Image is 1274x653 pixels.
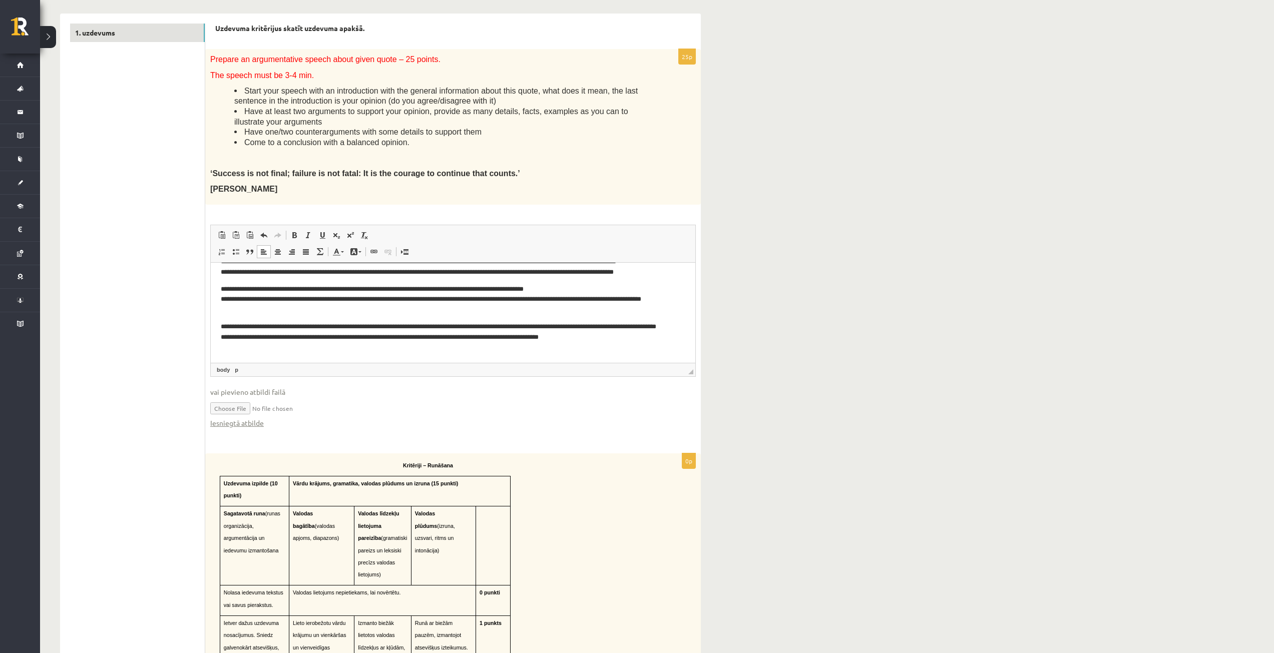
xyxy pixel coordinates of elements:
span: Uzdevuma izpilde (10 punkti) [224,480,278,498]
a: Цвет текста [329,245,347,258]
a: Вставить / удалить нумерованный список [215,245,229,258]
span: (gramatiski pareizs un leksiski precīzs valodas lietojums) [358,535,407,577]
a: Надстрочный индекс [343,229,357,242]
span: (valodas apjoms, diapazons) [293,523,339,541]
span: Have one/two counterarguments with some details to support them [244,128,482,136]
span: Sagatavotā runa [224,510,265,516]
a: Вставить разрыв страницы для печати [397,245,411,258]
span: Start your speech with an introduction with the general information about this quote, what does i... [234,87,638,106]
a: По ширине [299,245,313,258]
a: Вставить/Редактировать ссылку (Ctrl+K) [367,245,381,258]
a: Математика [313,245,327,258]
a: Элемент body [215,365,232,374]
span: (izruna, uzsvari, ritms un intonācija) [415,523,455,553]
a: Вставить только текст (Ctrl+Shift+V) [229,229,243,242]
a: 1. uzdevums [70,24,205,42]
a: Отменить (Ctrl+Z) [257,229,271,242]
span: ‘Success is not final; failure is not fatal: It is the courage to continue that counts.’ [210,169,520,178]
span: 0 punkti [480,589,500,595]
a: Вставить из Word [243,229,257,242]
span: Valodas līdzekļu lietojuma pareizība [358,510,399,541]
a: Убрать ссылку [381,245,395,258]
span: Valodas lietojums nepietiekams, lai novērtētu. [293,589,400,595]
a: Вставить (Ctrl+V) [215,229,229,242]
a: Курсив (Ctrl+I) [301,229,315,242]
span: 1 punkts [480,620,502,626]
span: Nolasa iedevuma tekstus vai savus pierakstus. [224,589,283,607]
a: По центру [271,245,285,258]
span: Have at least two arguments to support your opinion, provide as many details, facts, examples as ... [234,107,628,126]
span: [PERSON_NAME] [210,185,277,193]
span: Kritēriji – Runāšana [403,462,453,468]
span: Valodas bagātība [293,510,315,528]
a: Rīgas 1. Tālmācības vidusskola [11,18,40,43]
a: Подчеркнутый (Ctrl+U) [315,229,329,242]
span: (runas organizācija, argumentācija un iedevumu izmantošana [224,510,280,553]
a: Полужирный (Ctrl+B) [287,229,301,242]
strong: Uzdevuma kritērijus skatīt uzdevuma apakšā. [215,24,364,33]
span: Valodas plūdums [415,510,437,528]
a: Цвет фона [347,245,364,258]
a: Убрать форматирование [357,229,371,242]
span: Vārdu krājums, gramatika, valodas plūdums un izruna (15 punkti) [293,480,458,486]
span: Come to a conclusion with a balanced opinion. [244,138,409,147]
a: По левому краю [257,245,271,258]
a: Повторить (Ctrl+Y) [271,229,285,242]
span: Перетащите для изменения размера [688,369,693,374]
span: Prepare an argumentative speech about given quote – 25 points. [210,55,441,64]
a: Цитата [243,245,257,258]
span: The speech must be 3-4 min. [210,71,314,80]
p: 25p [678,49,696,65]
iframe: Визуальный текстовый редактор, wiswyg-editor-user-answer-47363926184320 [211,263,695,363]
span: vai pievieno atbildi failā [210,387,696,397]
a: Вставить / удалить маркированный список [229,245,243,258]
a: Элемент p [233,365,240,374]
p: 0p [682,453,696,469]
a: По правому краю [285,245,299,258]
a: Iesniegtā atbilde [210,418,264,428]
a: Подстрочный индекс [329,229,343,242]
